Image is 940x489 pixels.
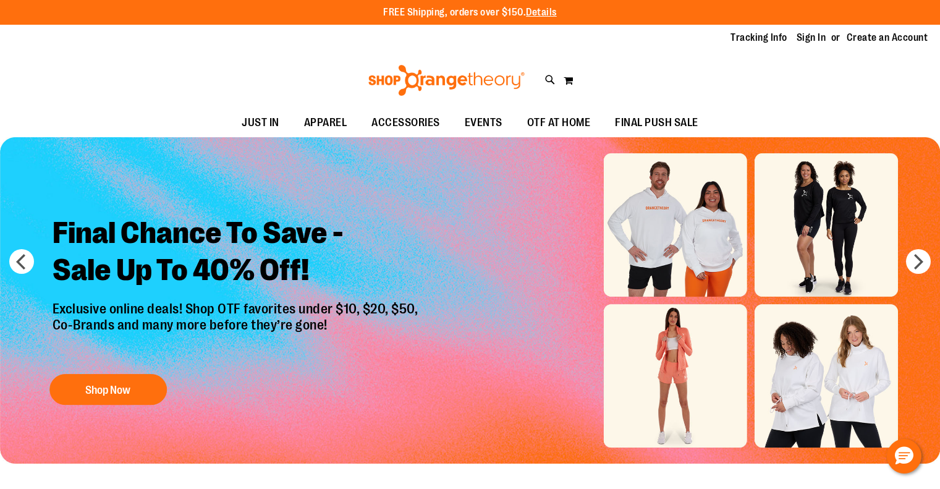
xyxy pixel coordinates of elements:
[49,374,167,405] button: Shop Now
[603,109,711,137] a: FINAL PUSH SALE
[43,205,431,301] h2: Final Chance To Save - Sale Up To 40% Off!
[615,109,698,137] span: FINAL PUSH SALE
[359,109,452,137] a: ACCESSORIES
[515,109,603,137] a: OTF AT HOME
[371,109,440,137] span: ACCESSORIES
[797,31,826,45] a: Sign In
[465,109,502,137] span: EVENTS
[43,301,431,362] p: Exclusive online deals! Shop OTF favorites under $10, $20, $50, Co-Brands and many more before th...
[527,109,591,137] span: OTF AT HOME
[229,109,292,137] a: JUST IN
[304,109,347,137] span: APPAREL
[452,109,515,137] a: EVENTS
[526,7,557,18] a: Details
[847,31,928,45] a: Create an Account
[9,249,34,274] button: prev
[292,109,360,137] a: APPAREL
[887,439,921,474] button: Hello, have a question? Let’s chat.
[242,109,279,137] span: JUST IN
[383,6,557,20] p: FREE Shipping, orders over $150.
[366,65,527,96] img: Shop Orangetheory
[730,31,787,45] a: Tracking Info
[906,249,931,274] button: next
